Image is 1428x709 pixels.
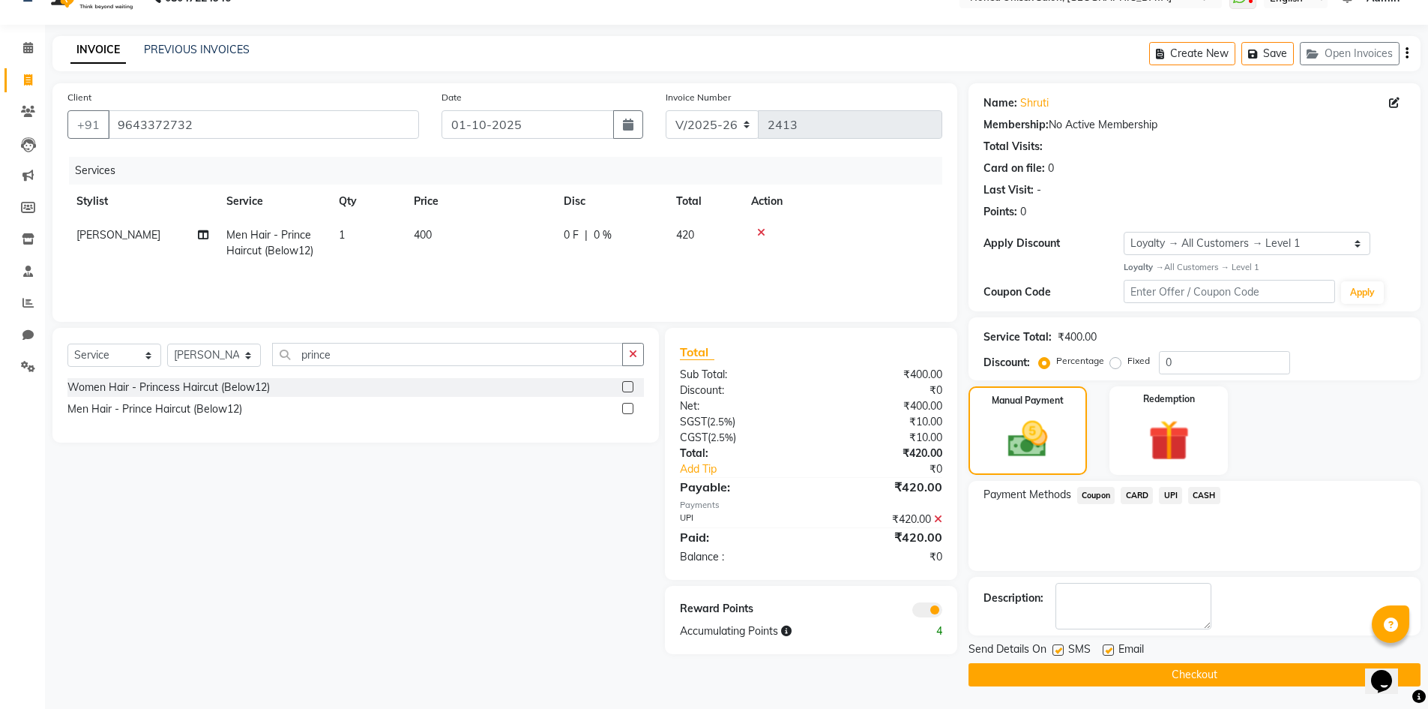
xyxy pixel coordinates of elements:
button: Checkout [968,663,1421,686]
div: ₹0 [811,383,953,398]
label: Client [67,91,91,104]
div: Service Total: [983,329,1052,345]
a: PREVIOUS INVOICES [144,43,250,56]
div: ₹420.00 [811,478,953,496]
span: Coupon [1077,487,1115,504]
th: Action [742,185,942,218]
th: Service [217,185,330,218]
div: Accumulating Points [669,623,882,639]
span: 400 [414,228,432,242]
div: ₹400.00 [1058,329,1097,345]
span: 2.5% [711,431,733,443]
div: Payments [680,499,942,512]
span: SGST [680,415,707,428]
span: Send Details On [968,641,1046,660]
div: ₹0 [835,461,953,477]
th: Price [405,185,555,218]
div: - [1037,182,1041,198]
div: Points: [983,204,1017,220]
div: ( ) [669,430,811,446]
div: All Customers → Level 1 [1124,261,1406,274]
div: 4 [882,623,953,639]
div: Membership: [983,117,1049,133]
a: Shruti [1020,95,1049,111]
span: Payment Methods [983,487,1071,503]
div: Apply Discount [983,236,1124,251]
div: Men Hair - Prince Haircut (Below12) [67,401,242,417]
div: ₹0 [811,549,953,565]
img: _gift.svg [1136,415,1202,466]
span: | [585,227,588,243]
a: INVOICE [70,37,126,64]
div: UPI [669,512,811,527]
span: 420 [676,228,694,242]
div: Women Hair - Princess Haircut (Below12) [67,380,270,395]
span: SMS [1068,641,1091,660]
span: 2.5% [710,416,732,428]
span: CGST [680,431,708,444]
span: Men Hair - Prince Haircut (Below12) [226,228,313,257]
span: CARD [1121,487,1153,504]
div: ₹420.00 [811,528,953,546]
strong: Loyalty → [1124,262,1163,272]
div: 0 [1020,204,1026,220]
button: Create New [1149,42,1235,65]
button: Open Invoices [1300,42,1400,65]
button: Apply [1341,281,1384,304]
span: [PERSON_NAME] [76,228,160,242]
input: Search or Scan [272,343,623,366]
th: Qty [330,185,405,218]
th: Total [667,185,742,218]
label: Redemption [1143,392,1195,406]
label: Invoice Number [666,91,731,104]
div: Discount: [669,383,811,398]
div: Total: [669,446,811,461]
div: Balance : [669,549,811,565]
div: Description: [983,590,1043,606]
span: Total [680,344,714,360]
div: No Active Membership [983,117,1406,133]
div: Services [69,157,953,185]
div: ₹420.00 [811,512,953,527]
input: Search by Name/Mobile/Email/Code [108,110,419,139]
span: 0 F [564,227,579,243]
label: Fixed [1127,354,1150,368]
a: Add Tip [669,461,834,477]
img: _cash.svg [995,416,1060,462]
div: Net: [669,398,811,414]
div: 0 [1048,161,1054,176]
span: CASH [1188,487,1220,504]
div: ₹400.00 [811,398,953,414]
input: Enter Offer / Coupon Code [1124,280,1335,303]
span: 1 [339,228,345,242]
div: Reward Points [669,601,811,617]
div: ₹420.00 [811,446,953,461]
div: Name: [983,95,1017,111]
div: ₹10.00 [811,414,953,430]
div: Sub Total: [669,367,811,383]
div: Last Visit: [983,182,1034,198]
th: Disc [555,185,667,218]
button: +91 [67,110,109,139]
label: Manual Payment [992,394,1064,407]
div: Coupon Code [983,284,1124,300]
iframe: chat widget [1365,649,1413,694]
div: Card on file: [983,161,1045,176]
th: Stylist [67,185,217,218]
span: Email [1118,641,1144,660]
div: Payable: [669,478,811,496]
span: UPI [1159,487,1182,504]
span: 0 % [594,227,612,243]
div: Paid: [669,528,811,546]
div: ( ) [669,414,811,430]
button: Save [1241,42,1294,65]
label: Date [442,91,462,104]
label: Percentage [1056,354,1104,368]
div: Discount: [983,355,1030,371]
div: Total Visits: [983,139,1043,155]
div: ₹10.00 [811,430,953,446]
div: ₹400.00 [811,367,953,383]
